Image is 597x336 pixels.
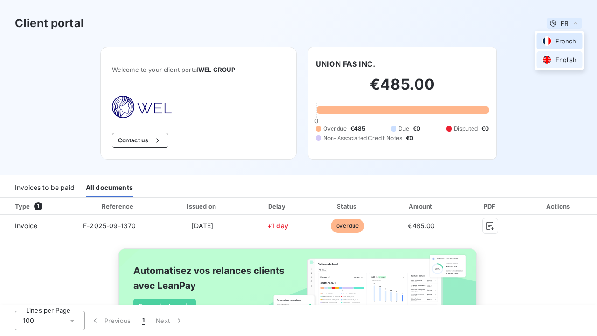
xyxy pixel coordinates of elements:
div: Delay [245,202,310,211]
div: Issued on [163,202,242,211]
span: Invoice [7,221,68,231]
span: €485.00 [408,222,435,230]
span: English [555,56,577,64]
span: Disputed [454,125,478,133]
div: Type [9,202,74,211]
div: Amount [385,202,458,211]
h6: UNION FAS INC. [316,58,375,70]
div: Actions [523,202,595,211]
span: FR [561,20,568,27]
h2: €485.00 [316,75,489,103]
span: WEL GROUP [198,66,235,73]
div: Status [314,202,382,211]
button: Previous [85,311,137,330]
span: F-2025-09-1370 [83,222,136,230]
span: overdue [331,219,364,233]
button: Next [150,311,189,330]
img: Company logo [112,96,172,118]
span: 0 [314,117,318,125]
button: 1 [137,311,150,330]
span: +1 day [267,222,288,230]
button: Contact us [112,133,168,148]
span: Non-Associated Credit Notes [323,134,402,142]
span: 1 [34,202,42,210]
span: €0 [413,125,420,133]
span: €0 [481,125,489,133]
span: [DATE] [191,222,213,230]
span: Welcome to your client portal [112,66,285,73]
div: Reference [102,203,133,210]
span: Due [398,125,409,133]
span: €485 [350,125,365,133]
h3: Client portal [15,15,84,32]
div: All documents [86,178,133,197]
span: 100 [23,316,34,325]
span: French [555,37,576,46]
div: Invoices to be paid [15,178,75,197]
span: €0 [406,134,413,142]
span: Overdue [323,125,347,133]
span: 1 [142,316,145,325]
div: PDF [461,202,519,211]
